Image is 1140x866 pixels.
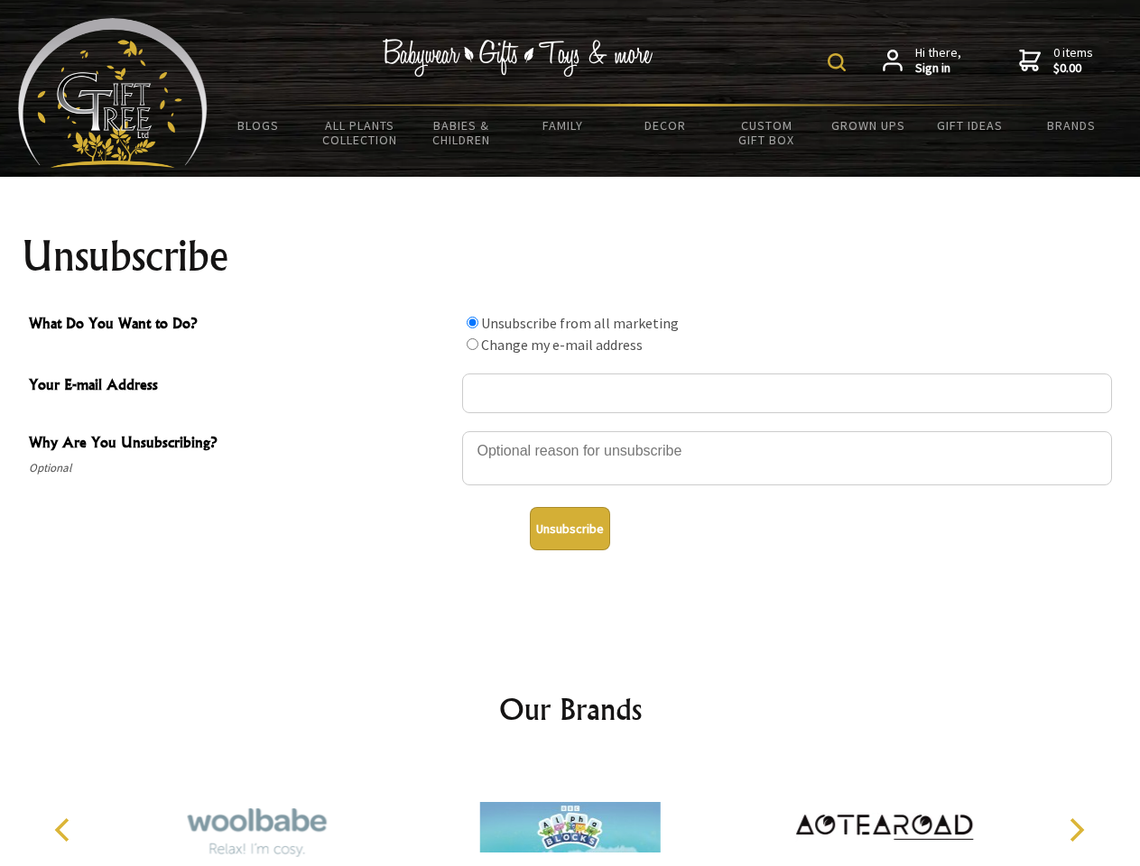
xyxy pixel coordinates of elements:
[1053,60,1093,77] strong: $0.00
[817,106,919,144] a: Grown Ups
[1053,44,1093,77] span: 0 items
[467,317,478,328] input: What Do You Want to Do?
[310,106,412,159] a: All Plants Collection
[915,45,961,77] span: Hi there,
[36,687,1105,731] h2: Our Brands
[828,53,846,71] img: product search
[530,507,610,550] button: Unsubscribe
[513,106,615,144] a: Family
[29,373,453,400] span: Your E-mail Address
[716,106,818,159] a: Custom Gift Box
[462,373,1112,413] input: Your E-mail Address
[467,338,478,350] input: What Do You Want to Do?
[45,810,85,850] button: Previous
[462,431,1112,485] textarea: Why Are You Unsubscribing?
[1021,106,1123,144] a: Brands
[383,39,653,77] img: Babywear - Gifts - Toys & more
[883,45,961,77] a: Hi there,Sign in
[411,106,513,159] a: Babies & Children
[1056,810,1096,850] button: Next
[919,106,1021,144] a: Gift Ideas
[29,457,453,479] span: Optional
[1019,45,1093,77] a: 0 items$0.00
[22,235,1119,278] h1: Unsubscribe
[29,312,453,338] span: What Do You Want to Do?
[18,18,208,168] img: Babyware - Gifts - Toys and more...
[481,336,643,354] label: Change my e-mail address
[208,106,310,144] a: BLOGS
[614,106,716,144] a: Decor
[481,314,679,332] label: Unsubscribe from all marketing
[915,60,961,77] strong: Sign in
[29,431,453,457] span: Why Are You Unsubscribing?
